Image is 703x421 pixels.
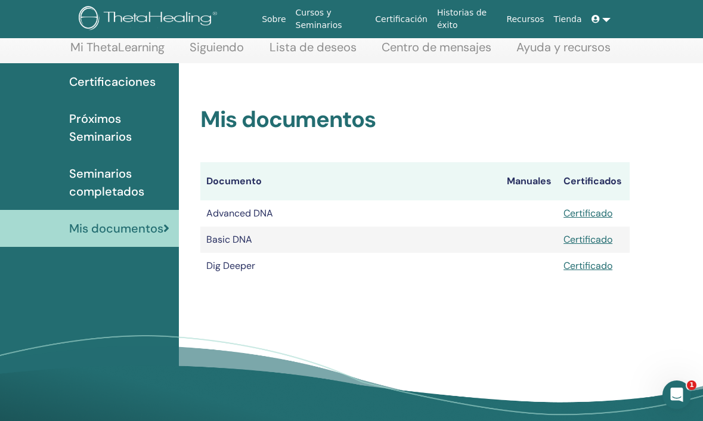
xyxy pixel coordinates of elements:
[200,106,630,134] h2: Mis documentos
[501,8,549,30] a: Recursos
[563,233,612,246] a: Certificado
[501,162,558,200] th: Manuales
[270,40,357,63] a: Lista de deseos
[516,40,611,63] a: Ayuda y recursos
[370,8,432,30] a: Certificación
[558,162,630,200] th: Certificados
[662,380,691,409] iframe: Intercom live chat
[69,219,163,237] span: Mis documentos
[190,40,244,63] a: Siguiendo
[687,380,696,390] span: 1
[432,2,501,36] a: Historias de éxito
[69,73,156,91] span: Certificaciones
[257,8,290,30] a: Sobre
[563,259,612,272] a: Certificado
[200,162,501,200] th: Documento
[291,2,371,36] a: Cursos y Seminarios
[70,40,165,63] a: Mi ThetaLearning
[563,207,612,219] a: Certificado
[69,165,169,200] span: Seminarios completados
[200,227,501,253] td: Basic DNA
[69,110,169,146] span: Próximos Seminarios
[549,8,587,30] a: Tienda
[382,40,491,63] a: Centro de mensajes
[79,6,221,33] img: logo.png
[200,253,501,279] td: Dig Deeper
[200,200,501,227] td: Advanced DNA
